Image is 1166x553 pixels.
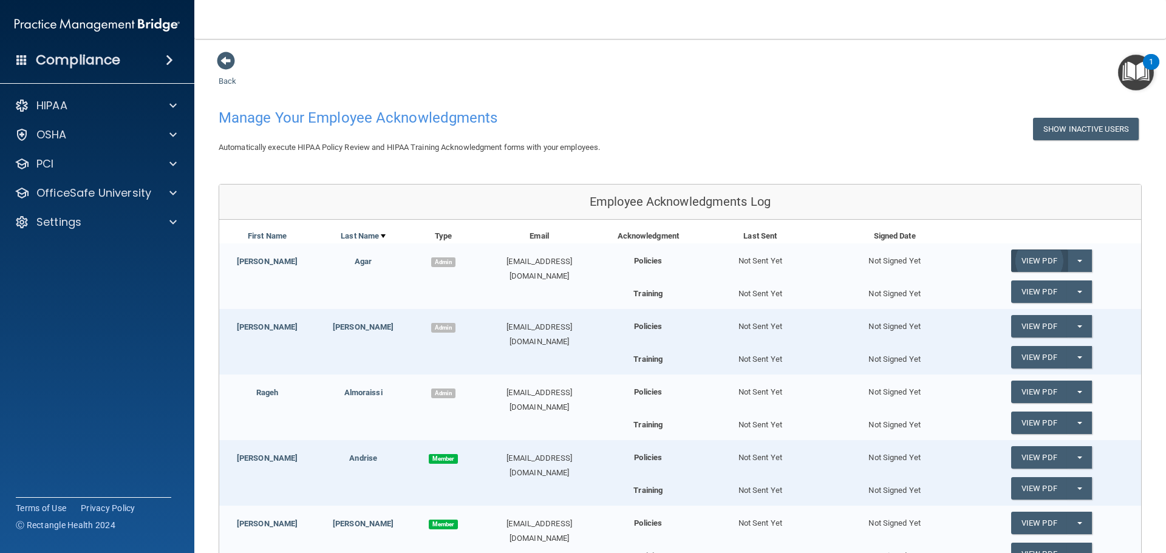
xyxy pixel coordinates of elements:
b: Training [633,289,663,298]
a: Last Name [341,229,386,243]
a: View PDF [1011,346,1067,368]
div: [EMAIL_ADDRESS][DOMAIN_NAME] [476,320,604,349]
a: View PDF [1011,412,1067,434]
span: Member [429,520,458,529]
div: Not Signed Yet [827,375,961,399]
div: Email [476,229,604,243]
a: [PERSON_NAME] [333,322,394,331]
button: Show Inactive Users [1033,118,1139,140]
div: Not Sent Yet [693,412,827,432]
div: Not Signed Yet [827,506,961,531]
a: Settings [15,215,177,229]
a: View PDF [1011,512,1067,534]
a: View PDF [1011,315,1067,338]
div: Not Sent Yet [693,243,827,268]
span: Admin [431,388,455,398]
a: [PERSON_NAME] [333,519,394,528]
div: Not Sent Yet [693,506,827,531]
a: First Name [248,229,287,243]
b: Training [633,420,663,429]
b: Policies [634,518,662,528]
a: View PDF [1011,446,1067,469]
div: [EMAIL_ADDRESS][DOMAIN_NAME] [476,451,604,480]
b: Policies [634,256,662,265]
p: PCI [36,157,53,171]
p: HIPAA [36,98,67,113]
div: [EMAIL_ADDRESS][DOMAIN_NAME] [476,254,604,283]
div: [EMAIL_ADDRESS][DOMAIN_NAME] [476,517,604,546]
b: Training [633,486,663,495]
div: [EMAIL_ADDRESS][DOMAIN_NAME] [476,385,604,415]
a: Terms of Use [16,502,66,514]
div: Not Sent Yet [693,440,827,465]
p: OfficeSafe University [36,186,151,200]
a: Rageh [256,388,279,397]
a: [PERSON_NAME] [237,322,298,331]
p: OSHA [36,127,67,142]
a: Privacy Policy [81,502,135,514]
a: OSHA [15,127,177,142]
div: Not Sent Yet [693,309,827,334]
p: Settings [36,215,81,229]
div: Employee Acknowledgments Log [219,185,1141,220]
div: Not Sent Yet [693,280,827,301]
div: Signed Date [827,229,961,243]
div: Not Signed Yet [827,243,961,268]
div: Not Signed Yet [827,477,961,498]
div: Type [411,229,475,243]
a: View PDF [1011,280,1067,303]
a: [PERSON_NAME] [237,257,298,266]
span: Ⓒ Rectangle Health 2024 [16,519,115,531]
div: Not Sent Yet [693,477,827,498]
div: Not Signed Yet [827,309,961,334]
a: Almoraissi [344,388,383,397]
iframe: Drift Widget Chat Controller [956,467,1151,515]
div: Acknowledgment [604,229,694,243]
span: Member [429,454,458,464]
a: OfficeSafe University [15,186,177,200]
div: Last Sent [693,229,827,243]
div: Not Signed Yet [827,280,961,301]
div: Not Signed Yet [827,440,961,465]
h4: Manage Your Employee Acknowledgments [219,110,749,126]
b: Policies [634,387,662,396]
a: [PERSON_NAME] [237,519,298,528]
b: Training [633,355,663,364]
a: Andrise [349,453,377,463]
button: Open Resource Center, 1 new notification [1118,55,1154,90]
a: View PDF [1011,249,1067,272]
a: HIPAA [15,98,177,113]
img: PMB logo [15,13,180,37]
span: Admin [431,257,455,267]
a: View PDF [1011,381,1067,403]
a: Back [219,62,236,86]
b: Policies [634,322,662,331]
a: PCI [15,157,177,171]
b: Policies [634,453,662,462]
div: Not Sent Yet [693,375,827,399]
a: Agar [355,257,372,266]
a: [PERSON_NAME] [237,453,298,463]
span: Automatically execute HIPAA Policy Review and HIPAA Training Acknowledgment forms with your emplo... [219,143,600,152]
h4: Compliance [36,52,120,69]
div: Not Signed Yet [827,346,961,367]
div: Not Sent Yet [693,346,827,367]
span: Admin [431,323,455,333]
div: Not Signed Yet [827,412,961,432]
div: 1 [1149,62,1153,78]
